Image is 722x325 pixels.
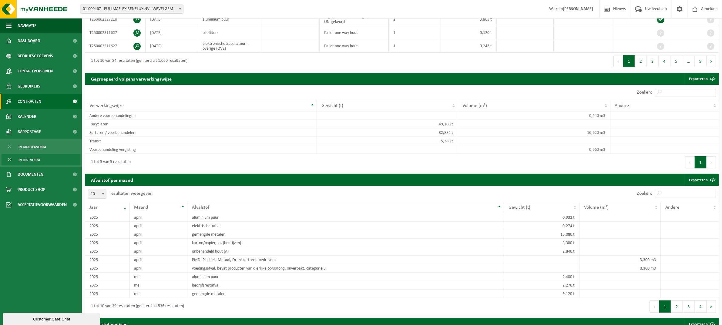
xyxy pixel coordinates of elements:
td: mei [129,281,187,290]
button: 5 [670,55,682,67]
td: T250002311627 [85,26,146,39]
td: 5,380 t [317,137,458,145]
h2: Gegroepeerd volgens verwerkingswijze [85,73,178,85]
td: bedrijfsrestafval [187,281,504,290]
button: 1 [659,300,671,313]
td: 0,274 t [504,222,579,230]
label: Zoeken: [637,191,652,196]
td: april [129,239,187,247]
span: Volume (m³) [463,103,487,108]
td: 2025 [85,239,129,247]
td: elektrische kabel [187,222,504,230]
td: Andere voorbehandelingen [85,111,317,120]
button: Next [707,55,716,67]
td: april [129,264,187,273]
a: In grafiekvorm [2,141,80,152]
a: Exporteren [684,73,718,85]
div: 1 tot 5 van 5 resultaten [88,157,131,168]
td: Recycleren [85,120,317,128]
td: april [129,222,187,230]
td: 15,080 t [504,230,579,239]
td: 2 [389,13,441,26]
td: 2025 [85,273,129,281]
span: Afvalstof [192,205,209,210]
td: april [129,256,187,264]
span: Gebruikers [18,79,40,94]
td: karton/papier, los (bedrijven) [187,239,504,247]
td: 16,620 m3 [458,128,610,137]
td: april [129,247,187,256]
td: Sorteren / voorbehandelen [85,128,317,137]
td: 0,803 t [441,13,497,26]
td: T250002311627 [85,39,146,53]
h2: Afvalstof per maand [85,174,139,186]
td: 2025 [85,290,129,298]
span: Gewicht (t) [509,205,530,210]
span: Maand [134,205,148,210]
td: 0,120 t [441,26,497,39]
td: 0,540 m3 [458,111,610,120]
span: Documenten [18,167,43,182]
span: Dashboard [18,33,40,48]
span: Andere [665,205,680,210]
td: 32,882 t [317,128,458,137]
span: Volume (m³) [584,205,609,210]
span: Jaar [89,205,98,210]
td: Transit [85,137,317,145]
span: Acceptatievoorwaarden [18,197,67,212]
td: 49,100 t [317,120,458,128]
button: Next [707,300,716,313]
button: 1 [623,55,635,67]
td: Pallet one way hout [320,26,389,39]
button: 9 [695,55,707,67]
td: 2025 [85,230,129,239]
span: 01-000467 - PULLMAFLEX BENELUX NV - WEVELGEM [80,5,183,14]
td: 0,932 t [504,213,579,222]
span: Gewicht (t) [321,103,343,108]
button: 2 [671,300,683,313]
td: gemengde metalen [187,290,504,298]
td: 3,300 m3 [579,256,661,264]
a: In lijstvorm [2,154,80,165]
td: mei [129,273,187,281]
td: 1 [389,39,441,53]
button: 1 [695,156,707,168]
td: aluminium puur [187,213,504,222]
button: 2 [635,55,647,67]
td: 2,400 t [504,273,579,281]
td: voedingsafval, bevat producten van dierlijke oorsprong, onverpakt, categorie 3 [187,264,504,273]
td: aluminium puur [198,13,260,26]
td: 2025 [85,281,129,290]
td: Voorbehandeling vergisting [85,145,317,154]
label: Zoeken: [637,90,652,95]
button: Next [707,156,716,168]
span: Verwerkingswijze [89,103,124,108]
button: Previous [613,55,623,67]
td: 0,245 t [441,39,497,53]
span: … [682,55,695,67]
span: Navigatie [18,18,36,33]
button: 4 [659,55,670,67]
label: resultaten weergeven [109,191,153,196]
td: 2,840 t [504,247,579,256]
td: Lage palletbox 680 L - grijs - niet UN-gekeurd [320,13,389,26]
td: Pallet one way hout [320,39,389,53]
td: oliefilters [198,26,260,39]
td: elektronische apparatuur - overige (OVE) [198,39,260,53]
td: onbehandeld hout (A) [187,247,504,256]
span: In lijstvorm [18,154,40,166]
td: 2025 [85,247,129,256]
td: 2025 [85,256,129,264]
td: 1 [389,26,441,39]
td: 9,120 t [504,290,579,298]
span: 10 [88,190,106,198]
span: Product Shop [18,182,45,197]
span: Bedrijfsgegevens [18,48,53,64]
td: 2025 [85,222,129,230]
td: aluminium puur [187,273,504,281]
div: 1 tot 10 van 84 resultaten (gefilterd uit 1,050 resultaten) [88,56,187,67]
td: 3,380 t [504,239,579,247]
td: PMD (Plastiek, Metaal, Drankkartons) (bedrijven) [187,256,504,264]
